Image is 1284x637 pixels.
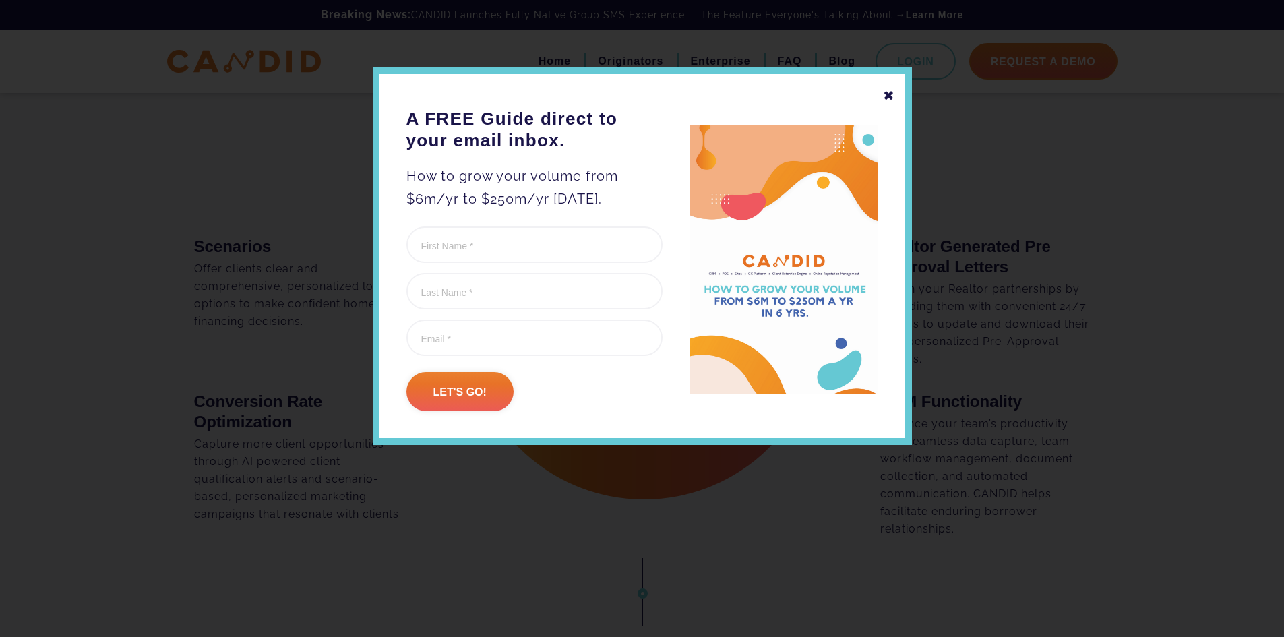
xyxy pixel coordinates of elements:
[406,226,663,263] input: First Name *
[406,164,663,210] p: How to grow your volume from $6m/yr to $250m/yr [DATE].
[690,125,878,394] img: A FREE Guide direct to your email inbox.
[406,320,663,356] input: Email *
[406,273,663,309] input: Last Name *
[883,84,895,107] div: ✖
[406,372,514,411] input: Let's go!
[406,108,663,151] h3: A FREE Guide direct to your email inbox.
